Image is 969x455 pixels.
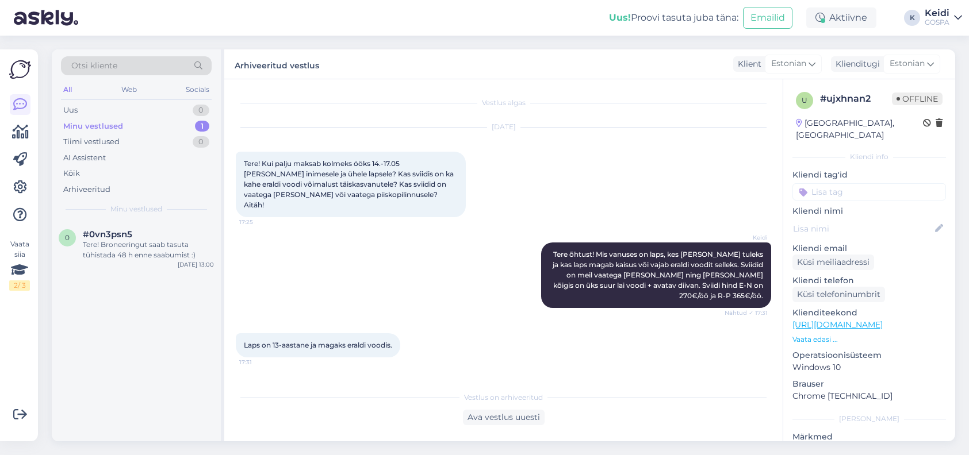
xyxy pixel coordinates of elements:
[806,7,876,28] div: Aktiivne
[792,431,946,443] p: Märkmed
[792,319,883,330] a: [URL][DOMAIN_NAME]
[463,410,545,425] div: Ava vestlus uuesti
[771,57,806,70] span: Estonian
[9,59,31,80] img: Askly Logo
[792,361,946,373] p: Windows 10
[239,358,282,367] span: 17:31
[792,275,946,287] p: Kliendi telefon
[244,159,455,209] span: Tere! Kui palju maksab kolmeks ööks 14.-17.05 [PERSON_NAME] inimesele ja ühele lapsele? Kas sviid...
[609,12,631,23] b: Uus!
[892,92,943,105] span: Offline
[792,349,946,361] p: Operatsioonisüsteem
[725,233,768,242] span: Keidi
[178,260,214,269] div: [DATE] 13:00
[239,218,282,226] span: 17:25
[244,341,392,349] span: Laps on 13-aastane ja magaks eraldi voodis.
[792,205,946,217] p: Kliendi nimi
[792,287,885,302] div: Küsi telefoninumbrit
[63,152,106,164] div: AI Assistent
[792,378,946,390] p: Brauser
[183,82,212,97] div: Socials
[65,233,70,242] span: 0
[9,280,30,291] div: 2 / 3
[119,82,139,97] div: Web
[792,414,946,424] div: [PERSON_NAME]
[743,7,792,29] button: Emailid
[195,121,209,132] div: 1
[725,309,768,317] span: Nähtud ✓ 17:31
[831,58,880,70] div: Klienditugi
[725,373,768,382] span: Keidi
[71,60,117,72] span: Otsi kliente
[820,92,892,106] div: # ujxhnan2
[733,58,761,70] div: Klient
[796,117,923,141] div: [GEOGRAPHIC_DATA], [GEOGRAPHIC_DATA]
[792,255,874,270] div: Küsi meiliaadressi
[890,57,925,70] span: Estonian
[83,240,214,260] div: Tere! Broneeringut saab tasuta tühistada 48 h enne saabumist :)
[792,183,946,200] input: Lisa tag
[792,169,946,181] p: Kliendi tag'id
[464,392,543,403] span: Vestlus on arhiveeritud
[235,56,319,72] label: Arhiveeritud vestlus
[63,168,80,179] div: Kõik
[63,184,110,195] div: Arhiveeritud
[792,334,946,345] p: Vaata edasi ...
[63,136,120,148] div: Tiimi vestlused
[792,390,946,402] p: Chrome [TECHNICAL_ID]
[925,9,949,18] div: Keidi
[792,152,946,162] div: Kliendi info
[9,239,30,291] div: Vaata siia
[61,82,74,97] div: All
[193,136,209,148] div: 0
[63,121,123,132] div: Minu vestlused
[609,11,738,25] div: Proovi tasuta juba täna:
[83,229,132,240] span: #0vn3psn5
[802,96,807,105] span: u
[925,9,962,27] a: KeidiGOSPA
[553,250,765,300] span: Tere õhtust! Mis vanuses on laps, kes [PERSON_NAME] tuleks ja kas laps magab kaisus või vajab era...
[792,307,946,319] p: Klienditeekond
[792,242,946,255] p: Kliendi email
[793,222,933,235] input: Lisa nimi
[63,105,78,116] div: Uus
[925,18,949,27] div: GOSPA
[236,98,771,108] div: Vestlus algas
[904,10,920,26] div: K
[236,122,771,132] div: [DATE]
[110,204,162,214] span: Minu vestlused
[193,105,209,116] div: 0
